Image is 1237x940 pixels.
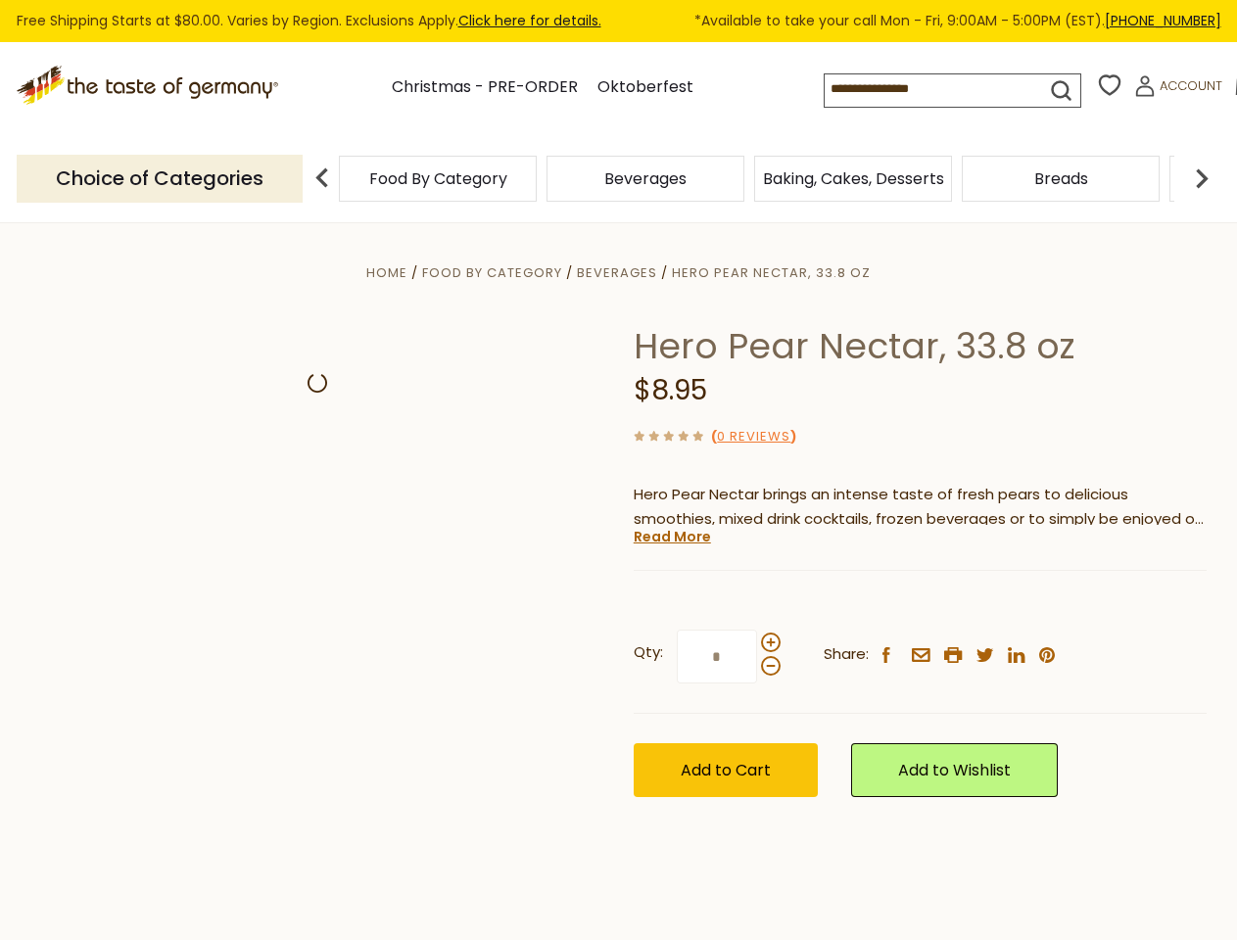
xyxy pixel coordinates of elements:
[672,263,871,282] a: Hero Pear Nectar, 33.8 oz
[634,527,711,546] a: Read More
[577,263,657,282] a: Beverages
[597,74,693,101] a: Oktoberfest
[851,743,1058,797] a: Add to Wishlist
[634,483,1207,532] p: Hero Pear Nectar brings an intense taste of fresh pears to delicious smoothies, mixed drink cockt...
[392,74,578,101] a: Christmas - PRE-ORDER
[17,10,1221,32] div: Free Shipping Starts at $80.00. Varies by Region. Exclusions Apply.
[1105,11,1221,30] a: [PHONE_NUMBER]
[681,759,771,781] span: Add to Cart
[303,159,342,198] img: previous arrow
[422,263,562,282] a: Food By Category
[1182,159,1221,198] img: next arrow
[677,630,757,683] input: Qty:
[1160,76,1222,95] span: Account
[366,263,407,282] a: Home
[369,171,507,186] a: Food By Category
[1134,75,1222,104] a: Account
[694,10,1221,32] span: *Available to take your call Mon - Fri, 9:00AM - 5:00PM (EST).
[634,371,707,409] span: $8.95
[711,427,796,446] span: ( )
[1034,171,1088,186] a: Breads
[824,642,869,667] span: Share:
[634,324,1207,368] h1: Hero Pear Nectar, 33.8 oz
[717,427,790,447] a: 0 Reviews
[634,640,663,665] strong: Qty:
[17,155,303,203] p: Choice of Categories
[634,743,818,797] button: Add to Cart
[763,171,944,186] a: Baking, Cakes, Desserts
[604,171,687,186] a: Beverages
[458,11,601,30] a: Click here for details.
